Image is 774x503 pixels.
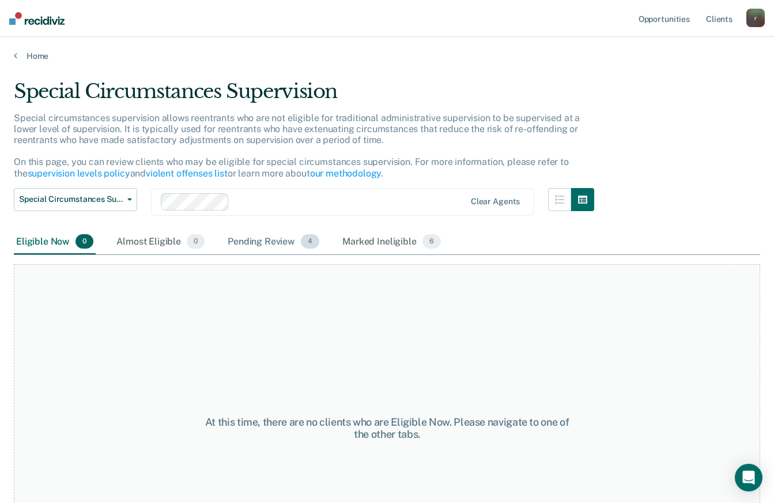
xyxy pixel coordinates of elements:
button: r [746,9,765,27]
a: supervision levels policy [28,168,130,179]
a: violent offenses list [146,168,228,179]
span: 6 [422,234,441,249]
span: Special Circumstances Supervision [19,194,123,204]
img: Recidiviz [9,12,65,25]
span: 0 [187,234,205,249]
div: Marked Ineligible6 [340,230,443,255]
p: Special circumstances supervision allows reentrants who are not eligible for traditional administ... [14,112,580,179]
div: At this time, there are no clients who are Eligible Now. Please navigate to one of the other tabs. [201,416,573,441]
button: Special Circumstances Supervision [14,188,137,211]
div: Clear agents [471,197,520,207]
a: our methodology [310,168,382,179]
span: 0 [75,234,93,249]
div: Special Circumstances Supervision [14,80,594,112]
span: 4 [301,234,319,249]
div: Almost Eligible0 [114,230,207,255]
a: Home [14,51,760,61]
div: Pending Review4 [225,230,322,255]
div: Open Intercom Messenger [735,464,762,491]
div: Eligible Now0 [14,230,96,255]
